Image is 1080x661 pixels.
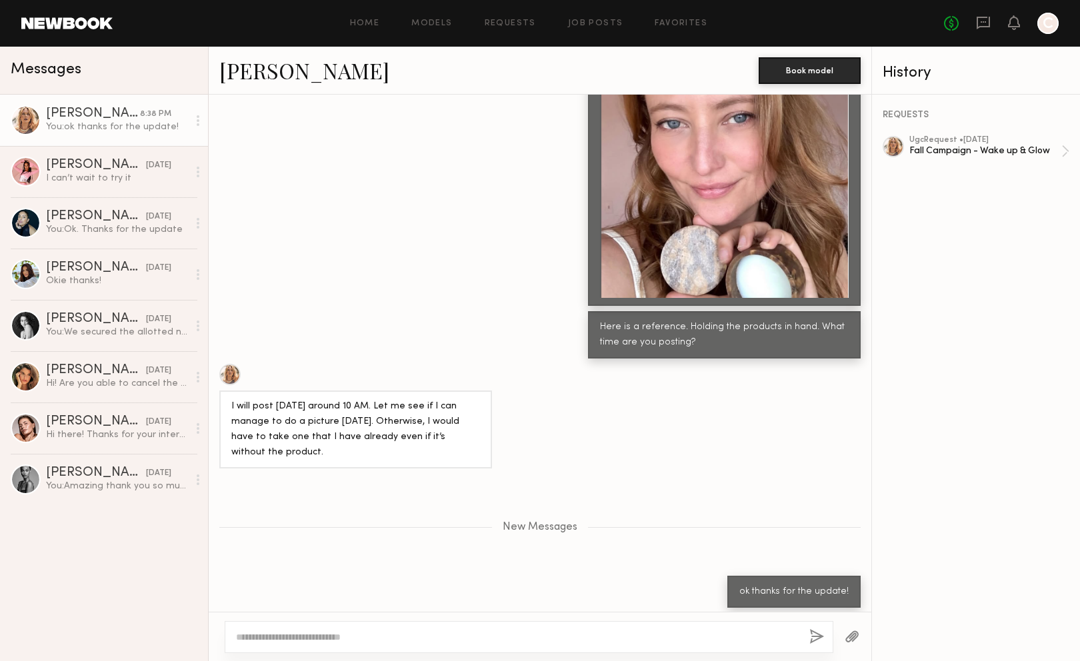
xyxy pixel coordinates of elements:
[503,522,577,533] span: New Messages
[146,211,171,223] div: [DATE]
[759,57,861,84] button: Book model
[350,19,380,28] a: Home
[46,223,188,236] div: You: Ok. Thanks for the update
[883,65,1069,81] div: History
[759,64,861,75] a: Book model
[739,584,849,600] div: ok thanks for the update!
[146,159,171,172] div: [DATE]
[140,108,171,121] div: 8:38 PM
[219,56,389,85] a: [PERSON_NAME]
[46,210,146,223] div: [PERSON_NAME]
[46,364,146,377] div: [PERSON_NAME]
[146,416,171,428] div: [DATE]
[46,159,146,172] div: [PERSON_NAME]
[46,172,188,185] div: I can’t wait to try it
[46,326,188,338] div: You: We secured the allotted number of partnerships. I will reach out if we need additional conte...
[485,19,536,28] a: Requests
[146,364,171,377] div: [DATE]
[1037,13,1059,34] a: C
[655,19,707,28] a: Favorites
[46,415,146,428] div: [PERSON_NAME]
[600,320,849,350] div: Here is a reference. Holding the products in hand. What time are you posting?
[146,262,171,275] div: [DATE]
[46,428,188,441] div: Hi there! Thanks for your interest :) Is there any flexibility in the budget? Typically for an ed...
[46,480,188,492] div: You: Amazing thank you so much [PERSON_NAME]
[46,313,146,326] div: [PERSON_NAME]
[146,467,171,480] div: [DATE]
[46,261,146,275] div: [PERSON_NAME]
[411,19,452,28] a: Models
[231,399,480,460] div: I will post [DATE] around 10 AM. Let me see if I can manage to do a picture [DATE]. Otherwise, I ...
[909,136,1061,145] div: ugc Request • [DATE]
[46,377,188,390] div: Hi! Are you able to cancel the job please? Just want to make sure you don’t send products my way....
[146,313,171,326] div: [DATE]
[909,145,1061,157] div: Fall Campaign - Wake up & Glow
[909,136,1069,167] a: ugcRequest •[DATE]Fall Campaign - Wake up & Glow
[11,62,81,77] span: Messages
[46,466,146,480] div: [PERSON_NAME]
[883,111,1069,120] div: REQUESTS
[46,275,188,287] div: Okie thanks!
[46,121,188,133] div: You: ok thanks for the update!
[568,19,623,28] a: Job Posts
[46,107,140,121] div: [PERSON_NAME]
